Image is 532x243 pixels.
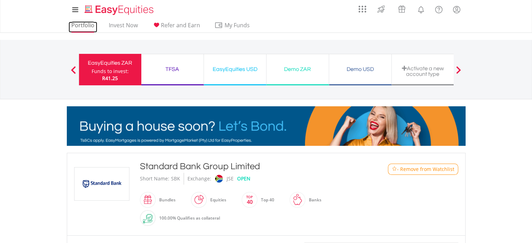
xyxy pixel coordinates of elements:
[159,215,220,221] span: 100.00% Qualifies as collateral
[388,164,458,175] button: Watchlist - Remove from Watchlist
[396,3,407,15] img: vouchers-v2.svg
[333,64,387,74] div: Demo USD
[67,106,466,146] img: EasyMortage Promotion Banner
[83,4,156,16] img: EasyEquities_Logo.png
[161,21,200,29] span: Refer and Earn
[82,2,156,16] a: Home page
[140,160,360,173] div: Standard Bank Group Limited
[156,192,176,208] div: Bundles
[146,64,199,74] div: TFSA
[354,2,371,13] a: AppsGrid
[430,2,448,16] a: FAQ's and Support
[412,2,430,16] a: Notifications
[448,2,466,17] a: My Profile
[149,22,203,33] a: Refer and Earn
[171,173,180,185] div: SBK
[102,75,118,81] span: R41.25
[396,65,450,77] div: Activate a new account type
[257,192,274,208] div: Top 40
[375,3,387,15] img: thrive-v2.svg
[207,192,226,208] div: Equities
[397,166,454,173] span: - Remove from Watchlist
[359,5,366,13] img: grid-menu-icon.svg
[140,173,169,185] div: Short Name:
[208,64,262,74] div: EasyEquities USD
[92,68,129,75] div: Funds to invest:
[391,2,412,15] a: Vouchers
[215,175,222,183] img: jse.png
[227,173,234,185] div: JSE
[392,166,397,172] img: Watchlist
[76,167,128,200] img: EQU.ZA.SBK.png
[237,173,250,185] div: OPEN
[305,192,321,208] div: Banks
[143,214,152,223] img: collateral-qualifying-green.svg
[106,22,141,33] a: Invest Now
[83,58,137,68] div: EasyEquities ZAR
[187,173,211,185] div: Exchange:
[69,22,97,33] a: Portfolio
[214,21,260,30] span: My Funds
[271,64,325,74] div: Demo ZAR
